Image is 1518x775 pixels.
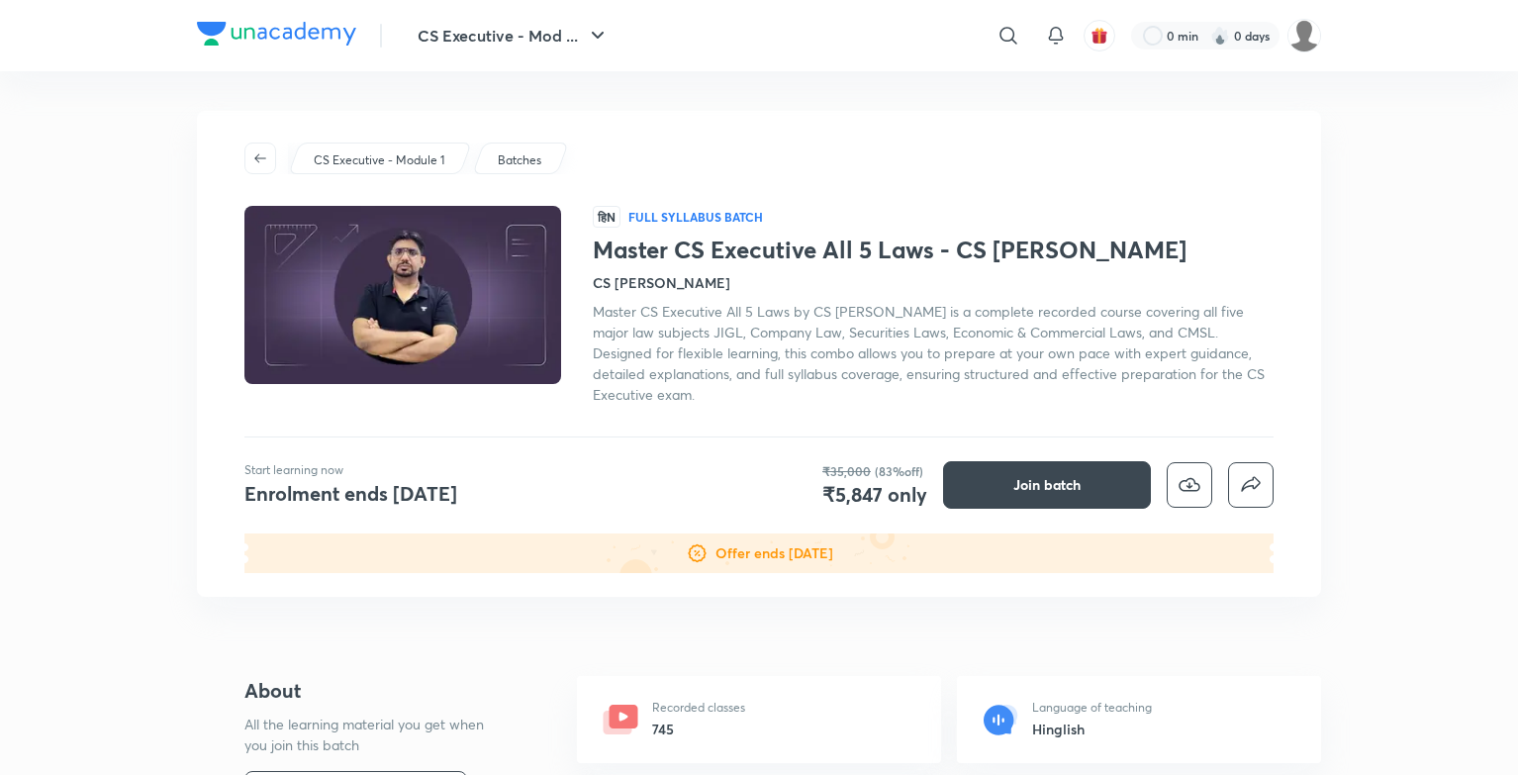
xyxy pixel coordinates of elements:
[495,151,545,169] a: Batches
[593,302,1265,404] span: Master CS Executive All 5 Laws by CS [PERSON_NAME] is a complete recorded course covering all fiv...
[715,545,833,561] span: Offer ends [DATE]
[1032,719,1152,739] h6: Hinglish
[244,461,457,479] p: Start learning now
[593,206,620,228] span: हिN
[593,236,1274,264] h1: Master CS Executive All 5 Laws - CS [PERSON_NAME]
[593,272,730,293] h4: CS [PERSON_NAME]
[197,22,356,46] img: Company Logo
[244,714,500,755] p: All the learning material you get when you join this batch
[311,151,448,169] a: CS Executive - Module 1
[652,719,745,739] h6: 745
[943,461,1151,509] button: Join batch
[197,22,356,50] a: Company Logo
[822,480,927,510] h4: ₹5,847 only
[628,209,763,225] p: Full Syllabus Batch
[244,480,457,507] h4: Enrolment ends [DATE]
[406,16,621,55] button: CS Executive - Mod ...
[1032,699,1152,717] p: Language of teaching
[244,676,514,706] h4: About
[652,699,745,717] p: Recorded classes
[686,541,710,565] img: offer
[314,151,444,169] p: CS Executive - Module 1
[1091,27,1108,45] img: avatar
[822,462,871,480] p: ₹35,000
[875,462,923,480] p: (83%off)
[1084,20,1115,51] button: avatar
[244,533,1274,573] img: offer
[1287,19,1321,52] img: sakshi Pathak
[1013,475,1081,495] span: Join batch
[498,151,541,169] p: Batches
[1210,26,1230,46] img: streak
[241,204,564,386] img: Thumbnail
